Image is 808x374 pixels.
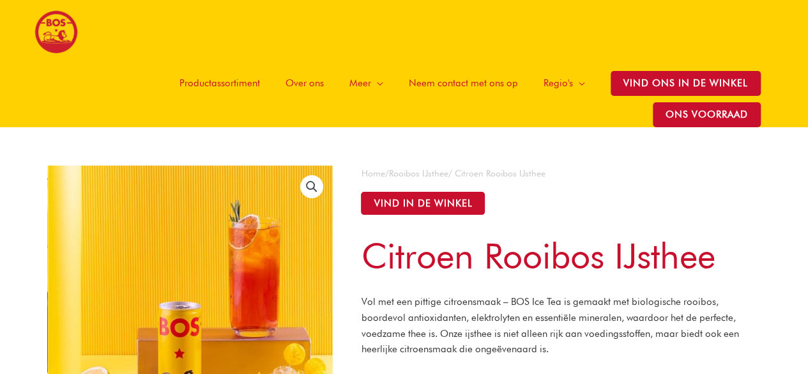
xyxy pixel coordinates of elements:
font: Regio's [544,77,573,89]
font: Neem contact met ons op [409,77,518,89]
a: Productassortiment [167,64,273,102]
a: Bekijk de galerij met afbeeldingen op volledig scherm [300,175,323,198]
font: Productassortiment [179,77,260,89]
nav: Site navigatie [34,64,774,127]
font: Meer [349,77,371,89]
a: Meer [337,64,396,102]
font: Vind ons in de winkel [623,77,748,89]
font: Citroen Rooibos IJsthee [361,235,715,277]
a: Neem contact met ons op [396,64,531,102]
font: Vind in de winkel [374,198,472,209]
a: Home [361,168,385,178]
font: Over ons [286,77,324,89]
font: / Citroen Rooibos IJsthee [448,168,545,178]
font: / [385,168,388,178]
a: ONS VOORRAAD [640,102,774,127]
a: Rooibos IJsthee [388,168,448,178]
a: Over ons [273,64,337,102]
button: Vind in de winkel [361,192,485,215]
font: ONS VOORRAAD [666,109,748,120]
a: Vind ons in de winkel [598,64,774,102]
font: Vol met een pittige citroensmaak – BOS Ice Tea is gemaakt met biologische rooibos, boordevol anti... [361,296,738,355]
img: BOS-logofinales-200px [34,10,78,54]
nav: Broodkruimel [361,166,761,182]
a: Regio's [531,64,598,102]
